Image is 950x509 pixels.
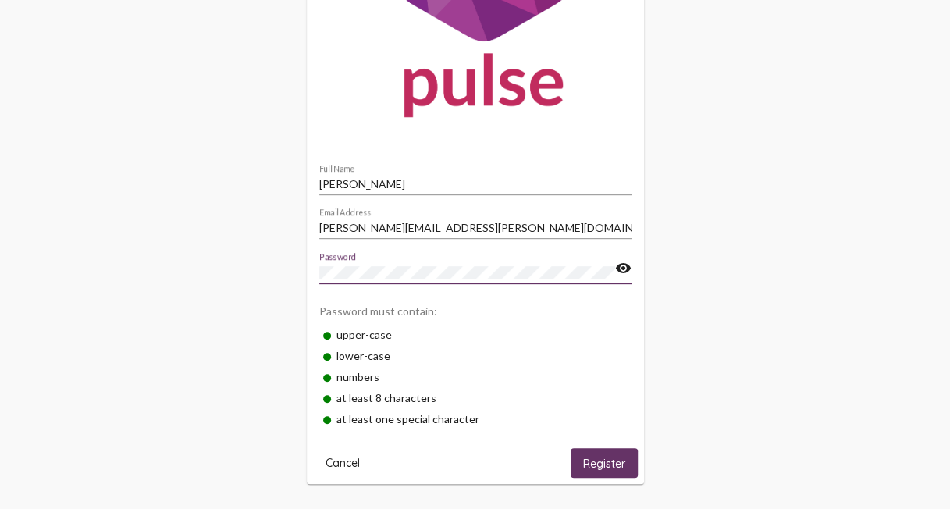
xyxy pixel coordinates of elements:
[319,324,632,345] div: upper-case
[571,448,638,477] button: Register
[319,387,632,408] div: at least 8 characters
[319,366,632,387] div: numbers
[615,259,632,278] mat-icon: visibility
[319,408,632,429] div: at least one special character
[326,456,360,470] span: Cancel
[319,345,632,366] div: lower-case
[313,448,372,477] button: Cancel
[583,457,625,471] span: Register
[319,297,632,324] div: Password must contain:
